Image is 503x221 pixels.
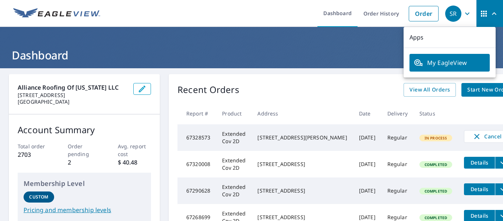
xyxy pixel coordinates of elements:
p: $ 40.48 [118,158,151,167]
span: Completed [420,189,451,194]
th: Delivery [381,103,414,124]
th: Report # [177,103,216,124]
span: View All Orders [409,85,450,94]
span: My EagleView [414,58,485,67]
th: Date [353,103,381,124]
td: Regular [381,151,414,177]
p: [GEOGRAPHIC_DATA] [18,99,127,105]
p: Avg. report cost [118,142,151,158]
div: SR [445,6,461,22]
button: detailsBtn-67320008 [464,157,495,169]
div: [STREET_ADDRESS] [257,214,347,221]
img: EV Logo [13,8,100,19]
th: Product [216,103,251,124]
a: Order [409,6,439,21]
a: View All Orders [404,83,456,97]
p: Membership Level [24,179,145,189]
p: Alliance Roofing of [US_STATE] LLC [18,83,127,92]
td: 67290628 [177,177,216,204]
p: Custom [29,194,48,200]
td: [DATE] [353,177,381,204]
span: Details [468,159,490,166]
p: 2703 [18,150,51,159]
span: Details [468,212,490,219]
div: [STREET_ADDRESS] [257,187,347,194]
span: In Process [420,135,452,141]
p: 2 [68,158,101,167]
a: Pricing and membership levels [24,206,145,214]
p: Total order [18,142,51,150]
span: Details [468,186,490,193]
a: My EagleView [409,54,490,72]
td: 67320008 [177,151,216,177]
td: [DATE] [353,124,381,151]
div: [STREET_ADDRESS][PERSON_NAME] [257,134,347,141]
td: Regular [381,177,414,204]
p: Account Summary [18,123,151,137]
p: Order pending [68,142,101,158]
td: [DATE] [353,151,381,177]
span: Completed [420,215,451,220]
p: Apps [404,27,496,48]
span: Cancel [472,132,502,141]
td: Regular [381,124,414,151]
button: detailsBtn-67290628 [464,183,495,195]
p: Recent Orders [177,83,239,97]
th: Address [251,103,353,124]
h1: Dashboard [9,48,494,63]
td: 67328573 [177,124,216,151]
td: Extended Cov 2D [216,151,251,177]
th: Status [414,103,458,124]
div: [STREET_ADDRESS] [257,160,347,168]
p: [STREET_ADDRESS] [18,92,127,99]
td: Extended Cov 2D [216,124,251,151]
td: Extended Cov 2D [216,177,251,204]
span: Completed [420,162,451,167]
